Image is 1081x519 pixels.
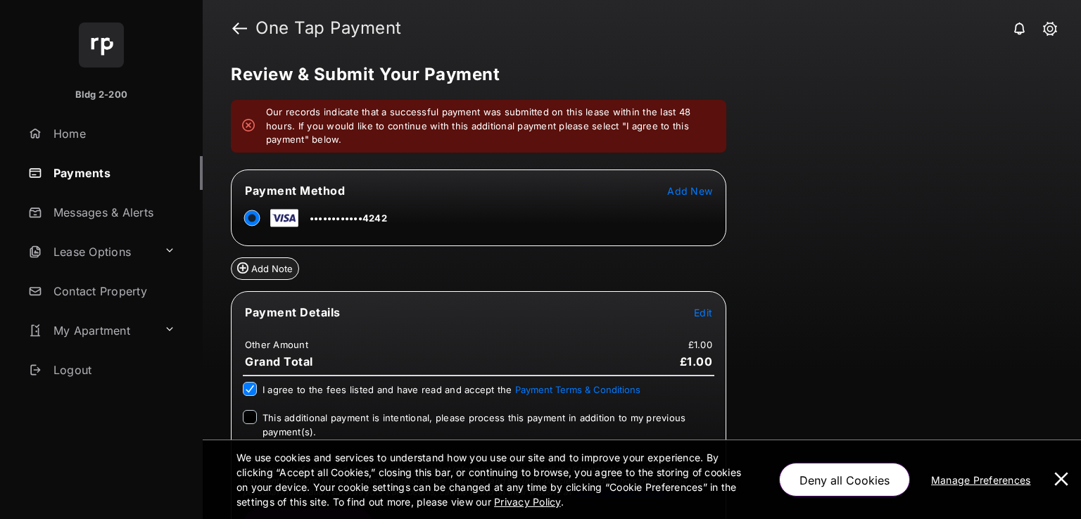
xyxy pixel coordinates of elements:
span: Payment Details [245,305,341,319]
u: Privacy Policy [494,496,560,508]
td: Other Amount [244,338,309,351]
button: I agree to the fees listed and have read and accept the [515,384,640,395]
a: Contact Property [23,274,203,308]
a: Payments [23,156,203,190]
p: Bldg 2-200 [75,88,127,102]
a: Home [23,117,203,150]
button: Add New [667,184,712,198]
u: Manage Preferences [931,474,1037,486]
button: Deny all Cookies [779,463,910,496]
h5: Review & Submit Your Payment [231,66,1042,83]
span: ••••••••••••4242 [310,212,387,224]
span: Add New [667,185,712,197]
span: Edit [694,307,712,319]
a: Lease Options [23,235,158,269]
a: Logout [23,353,203,387]
button: Edit [694,305,712,319]
span: Grand Total [245,354,313,369]
p: We use cookies and services to understand how you use our site and to improve your experience. By... [236,450,750,509]
strong: One Tap Payment [255,20,402,37]
td: £1.00 [688,338,713,351]
img: svg+xml;base64,PHN2ZyB4bWxucz0iaHR0cDovL3d3dy53My5vcmcvMjAwMC9zdmciIHdpZHRoPSI2NCIgaGVpZ2h0PSI2NC... [79,23,124,68]
button: Add Note [231,257,299,280]
a: My Apartment [23,314,158,347]
span: I agree to the fees listed and have read and accept the [263,384,640,395]
a: Messages & Alerts [23,196,203,229]
span: £1.00 [680,354,713,369]
em: Our records indicate that a successful payment was submitted on this lease within the last 48 hou... [266,105,715,147]
span: This additional payment is intentional, please process this payment in addition to my previous pa... [263,412,685,437]
span: Payment Method [245,184,345,198]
